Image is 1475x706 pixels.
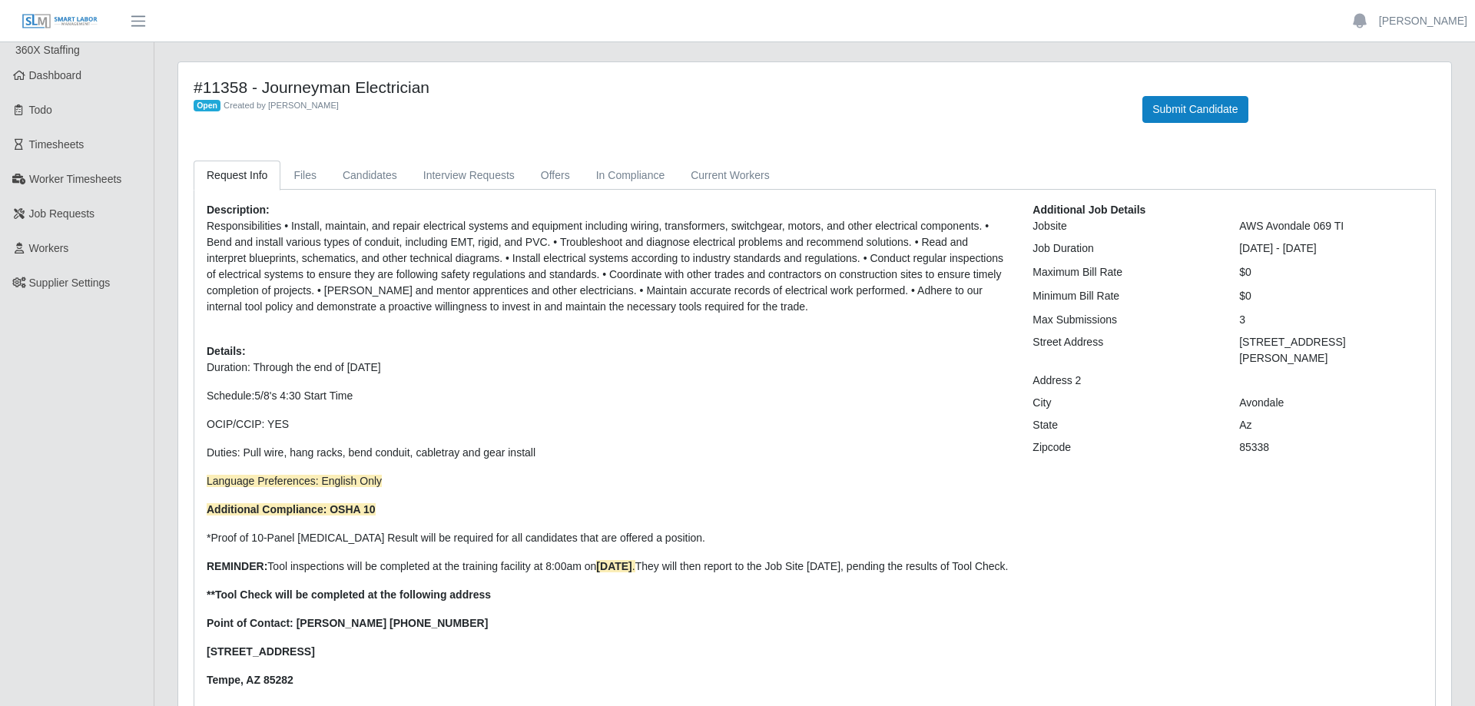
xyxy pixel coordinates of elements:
[1379,13,1467,29] a: [PERSON_NAME]
[1021,312,1228,328] div: Max Submissions
[1228,264,1434,280] div: $0
[207,360,1009,376] p: Duration: Through the end of [DATE]
[1228,288,1434,304] div: $0
[1228,395,1434,411] div: Avondale
[29,277,111,289] span: Supplier Settings
[1021,334,1228,366] div: Street Address
[1021,240,1228,257] div: Job Duration
[224,101,339,110] span: Created by [PERSON_NAME]
[194,161,280,191] a: Request Info
[207,345,246,357] b: Details:
[207,674,293,686] strong: Tempe, AZ 85282
[596,560,635,572] span: .
[194,78,1119,97] h4: #11358 - Journeyman Electrician
[29,138,85,151] span: Timesheets
[1228,334,1434,366] div: [STREET_ADDRESS][PERSON_NAME]
[1021,264,1228,280] div: Maximum Bill Rate
[29,207,95,220] span: Job Requests
[410,161,528,191] a: Interview Requests
[29,104,52,116] span: Todo
[207,530,1009,546] p: *Proof of 10-Panel [MEDICAL_DATA] Result will be required for all candidates that are offered a p...
[330,161,410,191] a: Candidates
[1021,288,1228,304] div: Minimum Bill Rate
[1032,204,1145,216] b: Additional Job Details
[254,389,353,402] span: 5/8's 4:30 Start Time
[596,560,631,572] strong: [DATE]
[29,173,121,185] span: Worker Timesheets
[1021,417,1228,433] div: State
[207,388,1009,404] p: Schedule:
[250,446,535,459] span: ull wire, hang racks, bend conduit, cabletray and gear install
[194,100,220,112] span: Open
[1021,395,1228,411] div: City
[1228,218,1434,234] div: AWS Avondale 069 TI
[207,645,315,658] strong: [STREET_ADDRESS]
[207,617,488,629] strong: Point of Contact: [PERSON_NAME] [PHONE_NUMBER]
[207,559,1009,575] p: Tool inspections will be completed at the training facility at 8:00am on They will then report to...
[207,560,267,572] strong: REMINDER:
[207,416,1009,433] p: OCIP/CCIP: YES
[1021,373,1228,389] div: Address 2
[1228,312,1434,328] div: 3
[678,161,782,191] a: Current Workers
[1228,417,1434,433] div: Az
[207,204,270,216] b: Description:
[207,503,376,515] strong: Additional Compliance: OSHA 10
[1021,218,1228,234] div: Jobsite
[15,44,80,56] span: 360X Staffing
[1142,96,1248,123] button: Submit Candidate
[1228,439,1434,456] div: 85338
[29,242,69,254] span: Workers
[22,13,98,30] img: SLM Logo
[207,588,491,601] strong: **Tool Check will be completed at the following address
[207,475,382,487] span: Language Preferences: English Only
[207,445,1009,461] p: Duties: P
[528,161,583,191] a: Offers
[583,161,678,191] a: In Compliance
[29,69,82,81] span: Dashboard
[207,218,1009,315] p: Responsibilities • Install, maintain, and repair electrical systems and equipment including wirin...
[280,161,330,191] a: Files
[1021,439,1228,456] div: Zipcode
[1228,240,1434,257] div: [DATE] - [DATE]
